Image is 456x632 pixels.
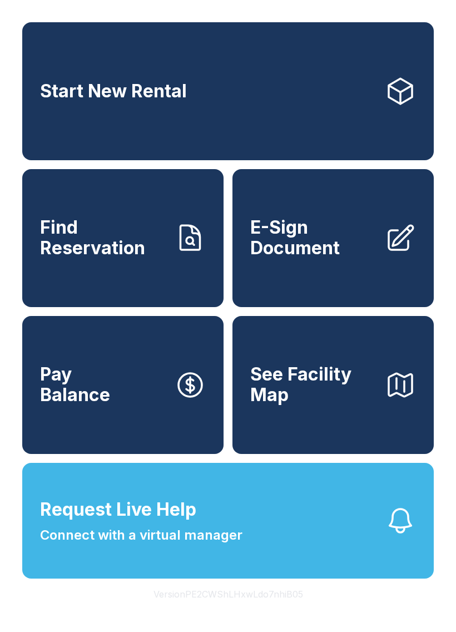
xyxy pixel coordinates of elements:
button: See Facility Map [232,316,434,454]
a: PayBalance [22,316,224,454]
span: Start New Rental [40,81,187,102]
button: VersionPE2CWShLHxwLdo7nhiB05 [145,579,312,610]
span: See Facility Map [250,364,376,405]
a: Find Reservation [22,169,224,307]
a: E-Sign Document [232,169,434,307]
a: Start New Rental [22,22,434,160]
span: Find Reservation [40,218,166,258]
span: Connect with a virtual manager [40,525,242,545]
span: E-Sign Document [250,218,376,258]
span: Request Live Help [40,496,196,523]
span: Pay Balance [40,364,110,405]
button: Request Live HelpConnect with a virtual manager [22,463,434,579]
